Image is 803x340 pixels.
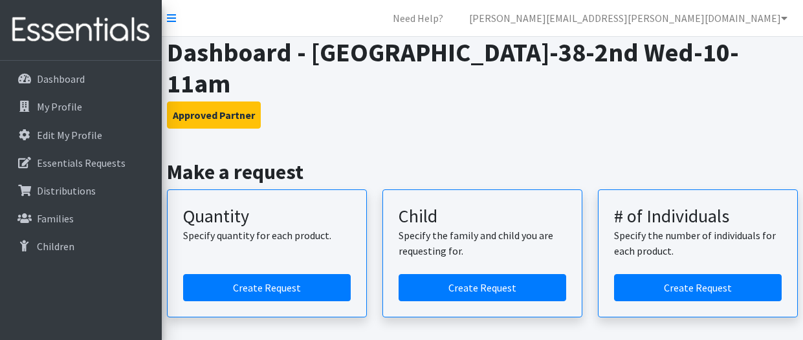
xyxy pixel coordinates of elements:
a: Need Help? [382,5,454,31]
p: Specify the family and child you are requesting for. [399,228,566,259]
p: Families [37,212,74,225]
a: Edit My Profile [5,122,157,148]
a: [PERSON_NAME][EMAIL_ADDRESS][PERSON_NAME][DOMAIN_NAME] [459,5,798,31]
p: Edit My Profile [37,129,102,142]
a: Children [5,233,157,259]
p: Essentials Requests [37,156,126,169]
img: HumanEssentials [5,8,157,52]
p: Dashboard [37,72,85,85]
a: Create a request by quantity [183,274,351,301]
button: Approved Partner [167,101,261,129]
p: Specify the number of individuals for each product. [614,228,782,259]
h3: Child [399,206,566,228]
h1: Dashboard - [GEOGRAPHIC_DATA]-38-2nd Wed-10-11am [167,37,798,99]
p: Distributions [37,184,96,197]
a: Create a request by number of individuals [614,274,782,301]
a: Create a request for a child or family [399,274,566,301]
p: Children [37,240,74,253]
a: My Profile [5,94,157,120]
h3: Quantity [183,206,351,228]
h3: # of Individuals [614,206,782,228]
a: Dashboard [5,66,157,92]
a: Families [5,206,157,231]
p: My Profile [37,100,82,113]
h2: Make a request [167,160,798,184]
p: Specify quantity for each product. [183,228,351,243]
a: Distributions [5,178,157,204]
a: Essentials Requests [5,150,157,176]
